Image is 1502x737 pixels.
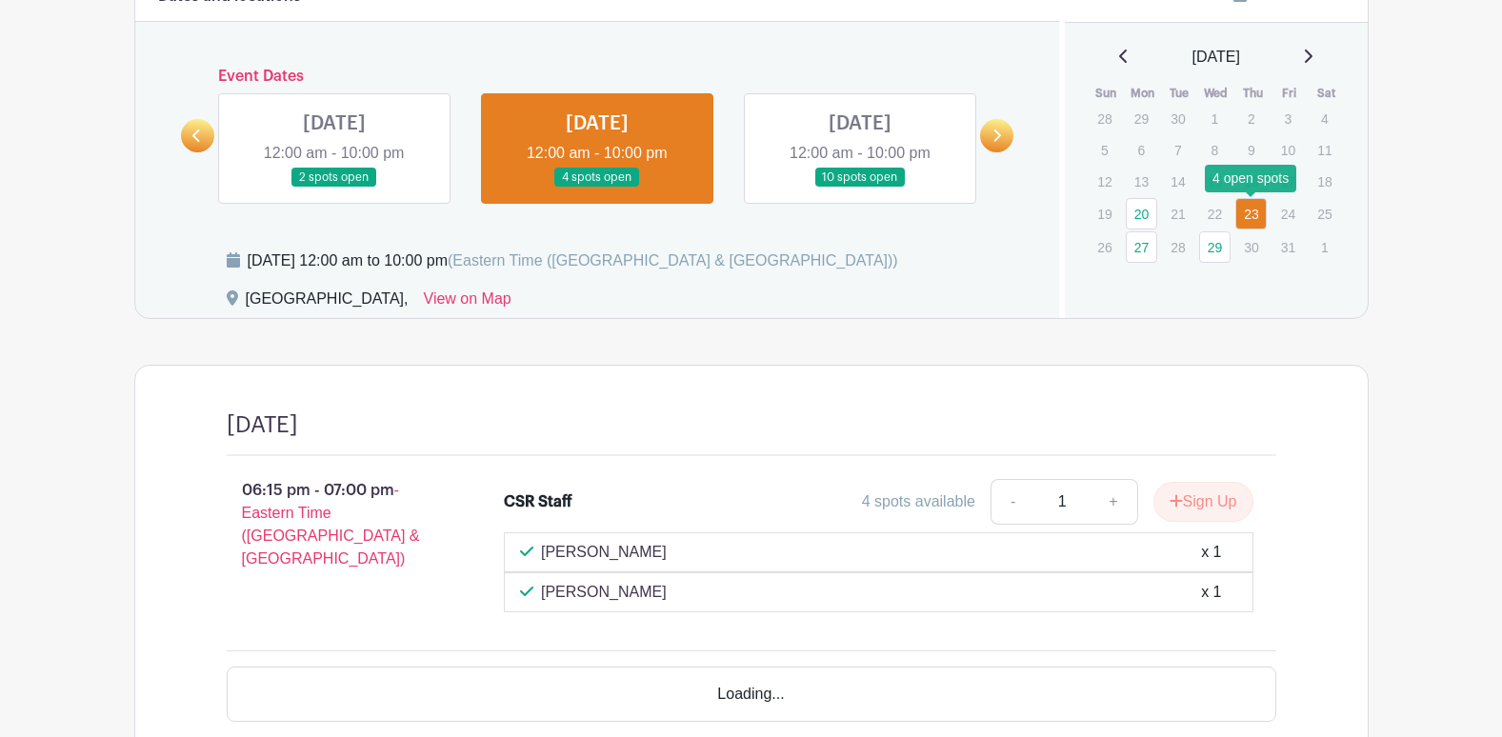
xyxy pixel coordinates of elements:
p: [PERSON_NAME] [541,581,667,604]
p: [PERSON_NAME] [541,541,667,564]
p: 8 [1199,135,1231,165]
div: [DATE] 12:00 am to 10:00 pm [248,249,898,272]
p: 31 [1272,232,1304,262]
p: 26 [1089,232,1120,262]
th: Thu [1234,84,1272,103]
div: CSR Staff [504,490,572,513]
p: 1 [1309,232,1340,262]
p: 10 [1272,135,1304,165]
p: 18 [1309,167,1340,196]
p: 13 [1126,167,1157,196]
p: 4 [1309,104,1340,133]
p: 30 [1162,104,1193,133]
th: Wed [1198,84,1235,103]
a: 20 [1126,198,1157,229]
div: x 1 [1201,541,1221,564]
span: - Eastern Time ([GEOGRAPHIC_DATA] & [GEOGRAPHIC_DATA]) [242,482,420,567]
p: 12 [1089,167,1120,196]
a: 23 [1235,198,1267,229]
p: 25 [1309,199,1340,229]
th: Mon [1125,84,1162,103]
div: 4 spots available [862,490,975,513]
a: 27 [1126,231,1157,263]
p: 06:15 pm - 07:00 pm [196,471,474,578]
button: Sign Up [1153,482,1253,522]
p: 24 [1272,199,1304,229]
p: 29 [1126,104,1157,133]
p: 19 [1089,199,1120,229]
a: + [1090,479,1137,525]
span: [DATE] [1192,46,1240,69]
p: 6 [1126,135,1157,165]
p: 21 [1162,199,1193,229]
h4: [DATE] [227,411,298,439]
p: 28 [1162,232,1193,262]
a: - [991,479,1034,525]
p: 28 [1089,104,1120,133]
div: [GEOGRAPHIC_DATA], [246,288,409,318]
p: 2 [1235,104,1267,133]
div: 4 open spots [1205,165,1296,192]
p: 9 [1235,135,1267,165]
p: 3 [1272,104,1304,133]
a: 29 [1199,231,1231,263]
p: 7 [1162,135,1193,165]
div: x 1 [1201,581,1221,604]
p: 15 [1199,167,1231,196]
h6: Event Dates [214,68,981,86]
div: Loading... [227,667,1276,722]
span: (Eastern Time ([GEOGRAPHIC_DATA] & [GEOGRAPHIC_DATA])) [448,252,898,269]
p: 22 [1199,199,1231,229]
p: 11 [1309,135,1340,165]
a: View on Map [424,288,511,318]
th: Fri [1272,84,1309,103]
p: 1 [1199,104,1231,133]
th: Sun [1088,84,1125,103]
th: Sat [1308,84,1345,103]
th: Tue [1161,84,1198,103]
p: 14 [1162,167,1193,196]
p: 5 [1089,135,1120,165]
p: 30 [1235,232,1267,262]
